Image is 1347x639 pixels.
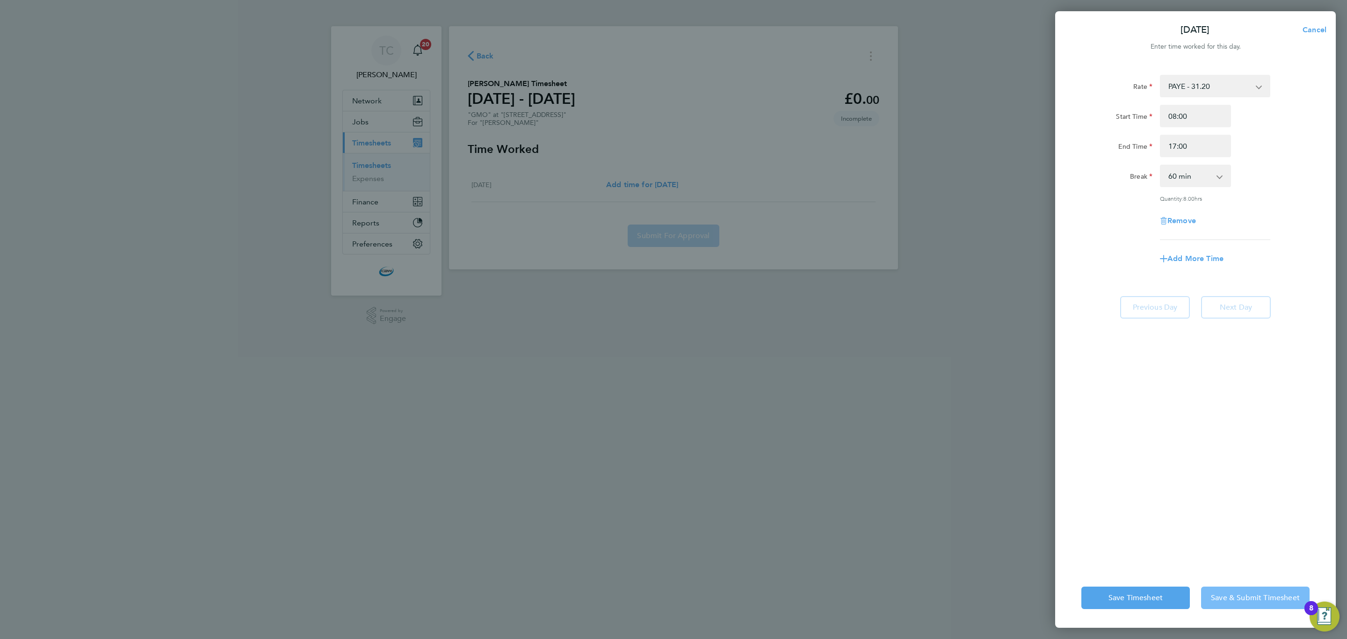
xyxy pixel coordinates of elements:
[1160,135,1231,157] input: E.g. 18:00
[1108,593,1163,603] span: Save Timesheet
[1309,608,1313,620] div: 8
[1133,82,1152,94] label: Rate
[1160,217,1196,225] button: Remove
[1055,41,1336,52] div: Enter time worked for this day.
[1160,195,1270,202] div: Quantity: hrs
[1180,23,1209,36] p: [DATE]
[1116,112,1152,123] label: Start Time
[1118,142,1152,153] label: End Time
[1160,255,1224,262] button: Add More Time
[1160,105,1231,127] input: E.g. 08:00
[1081,587,1190,609] button: Save Timesheet
[1201,587,1310,609] button: Save & Submit Timesheet
[1211,593,1300,603] span: Save & Submit Timesheet
[1310,602,1340,632] button: Open Resource Center, 8 new notifications
[1183,195,1195,202] span: 8.00
[1300,25,1326,34] span: Cancel
[1288,21,1336,39] button: Cancel
[1167,254,1224,263] span: Add More Time
[1130,172,1152,183] label: Break
[1167,216,1196,225] span: Remove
